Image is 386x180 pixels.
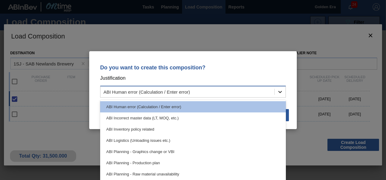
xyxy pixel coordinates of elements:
div: ABI Planning - Production plan [100,157,286,168]
div: ABI Planning - Raw material unavailability [100,168,286,180]
p: Do you want to create this composition? [100,65,286,71]
div: ABI Human error (Calculation / Enter error) [103,89,190,94]
div: ABI Human error (Calculation / Enter error) [100,101,286,112]
div: ABI Inventory policy related [100,124,286,135]
div: ABI Planning - Graphics change or VBI [100,146,286,157]
div: ABI Incorrect master data (LT, MOQ, etc.) [100,112,286,124]
div: ABI Logistics (Unloading issues etc.) [100,135,286,146]
p: Justification [100,74,286,82]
